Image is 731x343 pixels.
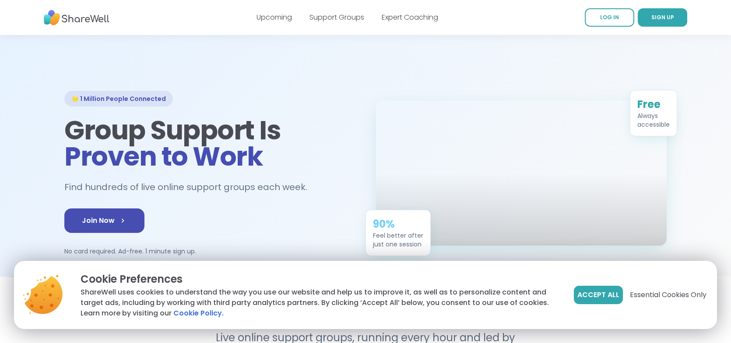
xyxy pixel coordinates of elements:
[64,91,173,107] div: 🌟 1 Million People Connected
[373,231,423,249] div: Feel better after just one session
[373,217,423,231] div: 90%
[637,111,670,129] div: Always accessible
[651,14,674,21] span: SIGN UP
[82,215,127,226] span: Join Now
[44,6,109,30] img: ShareWell Nav Logo
[81,271,560,287] p: Cookie Preferences
[64,180,316,194] h2: Find hundreds of live online support groups each week.
[81,287,560,319] p: ShareWell uses cookies to understand the way you use our website and help us to improve it, as we...
[638,8,687,27] a: SIGN UP
[574,286,623,304] button: Accept All
[64,247,355,256] p: No card required. Ad-free. 1 minute sign up.
[382,12,438,22] a: Expert Coaching
[173,308,224,319] a: Cookie Policy.
[577,290,619,300] span: Accept All
[64,138,263,175] span: Proven to Work
[600,14,619,21] span: LOG IN
[64,117,355,170] h1: Group Support Is
[630,290,706,300] span: Essential Cookies Only
[585,8,634,27] a: LOG IN
[64,208,144,233] a: Join Now
[257,12,292,22] a: Upcoming
[637,97,670,111] div: Free
[309,12,364,22] a: Support Groups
